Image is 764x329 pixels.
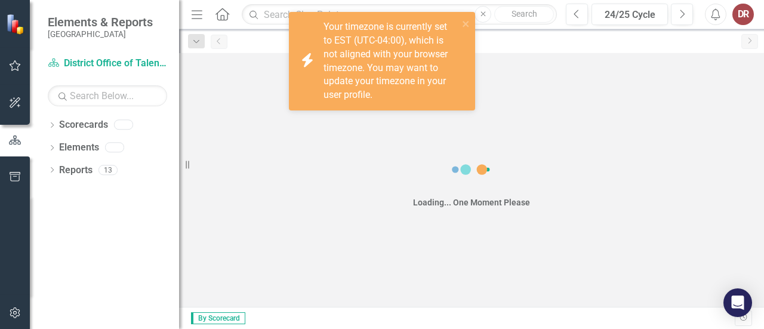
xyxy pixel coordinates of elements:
div: Your timezone is currently set to EST (UTC-04:00), which is not aligned with your browser timezon... [324,20,458,102]
button: Search [494,6,554,23]
a: District Office of Talent Acquisition ([DATE]-[DATE]) [48,57,167,70]
div: Loading... One Moment Please [413,196,530,208]
button: 24/25 Cycle [592,4,668,25]
a: Scorecards [59,118,108,132]
a: Reports [59,164,93,177]
div: Open Intercom Messenger [723,288,752,317]
input: Search Below... [48,85,167,106]
button: DR [732,4,754,25]
span: Search [512,9,537,19]
div: 13 [98,165,118,175]
span: By Scorecard [191,312,245,324]
button: close [462,17,470,30]
input: Search ClearPoint... [242,4,557,25]
img: ClearPoint Strategy [6,14,27,35]
small: [GEOGRAPHIC_DATA] [48,29,153,39]
div: 24/25 Cycle [596,8,664,22]
span: Elements & Reports [48,15,153,29]
a: Elements [59,141,99,155]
